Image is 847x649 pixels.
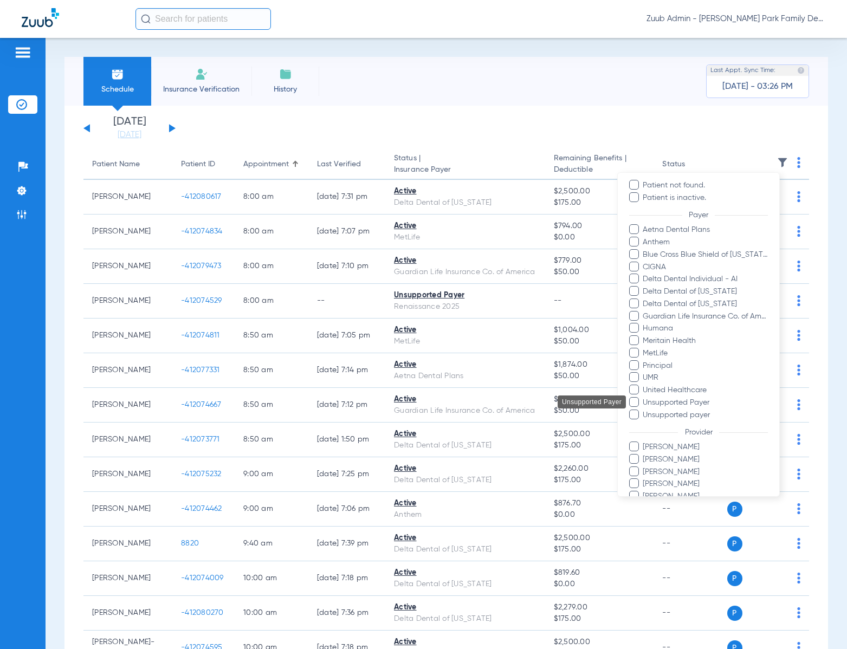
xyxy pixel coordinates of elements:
[642,360,768,371] span: Principal
[642,274,768,285] span: Delta Dental Individual - AI
[642,180,768,191] span: Patient not found.
[642,397,768,408] span: Unsupported Payer
[642,491,768,502] span: [PERSON_NAME]
[682,211,715,219] span: Payer
[642,249,768,261] span: Blue Cross Blue Shield of [US_STATE]
[642,385,768,396] span: United Healthcare
[642,409,768,420] span: Unsupported payer
[642,224,768,236] span: Aetna Dental Plans
[558,395,626,408] div: Unsupported Payer
[642,286,768,297] span: Delta Dental of [US_STATE]
[642,442,768,453] span: [PERSON_NAME]
[642,335,768,347] span: Meritain Health
[642,372,768,384] span: UMR
[678,428,719,436] span: Provider
[642,348,768,359] span: MetLife
[642,237,768,248] span: Anthem
[642,298,768,310] span: Delta Dental of [US_STATE]
[642,466,768,477] span: [PERSON_NAME]
[642,454,768,465] span: [PERSON_NAME]
[642,323,768,334] span: Humana
[642,261,768,272] span: CIGNA
[642,192,768,204] span: Patient is inactive.
[642,478,768,490] span: [PERSON_NAME]
[684,166,713,174] span: Error
[642,310,768,322] span: Guardian Life Insurance Co. of America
